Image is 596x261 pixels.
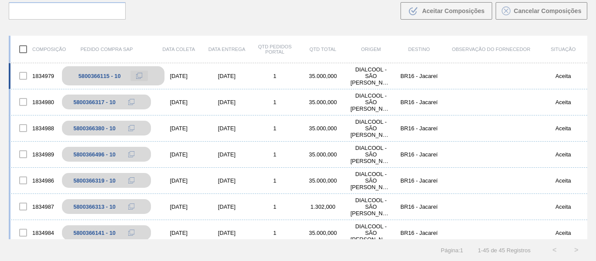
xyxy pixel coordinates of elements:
div: Copiar [123,97,140,107]
div: [DATE] [203,151,251,158]
div: BR16 - Jacareí [395,99,443,105]
div: 5800366319 - 10 [73,177,116,184]
div: DIALCOOL - SÃO ROQUE (SP) [347,197,395,217]
button: < [544,239,565,261]
div: 1834989 [10,145,58,163]
div: 1834980 [10,93,58,111]
div: [DATE] [203,230,251,236]
div: Copiar [130,71,148,81]
div: [DATE] [203,73,251,79]
div: [DATE] [155,230,203,236]
div: [DATE] [155,177,203,184]
div: 1834979 [10,67,58,85]
div: 1 [251,99,299,105]
div: Copiar [123,227,140,238]
div: 35.000,000 [299,151,347,158]
div: 1 [251,230,299,236]
div: Copiar [123,149,140,159]
div: BR16 - Jacareí [395,230,443,236]
div: DIALCOOL - SÃO ROQUE (SP) [347,223,395,243]
div: 5800366317 - 10 [73,99,116,105]
div: BR16 - Jacareí [395,177,443,184]
div: 35.000,000 [299,99,347,105]
div: DIALCOOL - SÃO ROQUE (SP) [347,92,395,112]
button: Cancelar Composições [496,2,587,20]
button: > [565,239,587,261]
span: Página : 1 [441,247,463,254]
div: Data entrega [203,47,251,52]
div: DIALCOOL - SÃO ROQUE (SP) [347,171,395,190]
div: 5800366141 - 10 [73,230,116,236]
div: 1.302,000 [299,203,347,210]
div: BR16 - Jacareí [395,203,443,210]
div: 1 [251,125,299,132]
div: [DATE] [203,125,251,132]
div: DIALCOOL - SÃO ROQUE (SP) [347,145,395,164]
div: [DATE] [155,73,203,79]
button: Aceitar Composições [401,2,492,20]
div: 5800366380 - 10 [73,125,116,132]
div: Pedido Compra SAP [58,47,154,52]
div: [DATE] [155,125,203,132]
div: 1 [251,73,299,79]
div: Qtd Total [299,47,347,52]
div: [DATE] [155,151,203,158]
div: 35.000,000 [299,73,347,79]
div: Aceita [539,177,587,184]
div: 5800366496 - 10 [73,151,116,158]
span: Cancelar Composições [514,7,582,14]
div: 5800366313 - 10 [73,203,116,210]
div: [DATE] [203,99,251,105]
div: BR16 - Jacareí [395,125,443,132]
div: 1 [251,151,299,158]
div: Aceita [539,203,587,210]
div: 1834984 [10,224,58,242]
div: 1 [251,203,299,210]
div: Qtd Pedidos Portal [251,44,299,54]
div: Aceita [539,73,587,79]
div: Copiar [123,201,140,212]
div: Destino [395,47,443,52]
div: DIALCOOL - SÃO ROQUE (SP) [347,119,395,138]
div: BR16 - Jacareí [395,73,443,79]
div: Origem [347,47,395,52]
div: 1 [251,177,299,184]
div: 1834986 [10,171,58,190]
div: 35.000,000 [299,230,347,236]
div: Aceita [539,125,587,132]
div: 1834987 [10,197,58,216]
div: 35.000,000 [299,177,347,184]
span: 1 - 45 de 45 Registros [476,247,531,254]
div: Aceita [539,230,587,236]
div: [DATE] [203,177,251,184]
div: [DATE] [203,203,251,210]
div: 1834988 [10,119,58,137]
div: Copiar [123,123,140,133]
div: Copiar [123,175,140,186]
div: [DATE] [155,203,203,210]
div: Observação do Fornecedor [443,47,539,52]
div: Composição [10,40,58,58]
div: Aceita [539,151,587,158]
span: Aceitar Composições [422,7,484,14]
div: [DATE] [155,99,203,105]
div: BR16 - Jacareí [395,151,443,158]
div: Situação [539,47,587,52]
div: 35.000,000 [299,125,347,132]
div: Aceita [539,99,587,105]
div: Data coleta [155,47,203,52]
div: DIALCOOL - SÃO ROQUE (SP) [347,66,395,86]
div: 5800366115 - 10 [79,73,121,79]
